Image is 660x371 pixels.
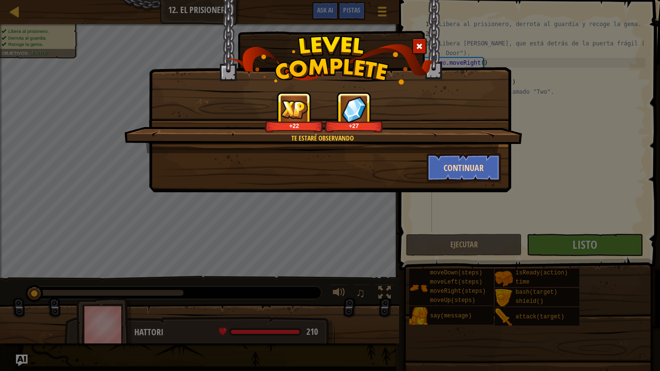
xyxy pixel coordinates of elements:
img: reward_icon_xp.png [281,100,308,119]
img: level_complete.png [227,36,434,85]
div: Te Estaré Observando [170,133,475,143]
div: +27 [327,122,381,129]
div: +22 [267,122,321,129]
button: Continuar [427,153,502,182]
img: reward_icon_gems.png [342,96,367,123]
